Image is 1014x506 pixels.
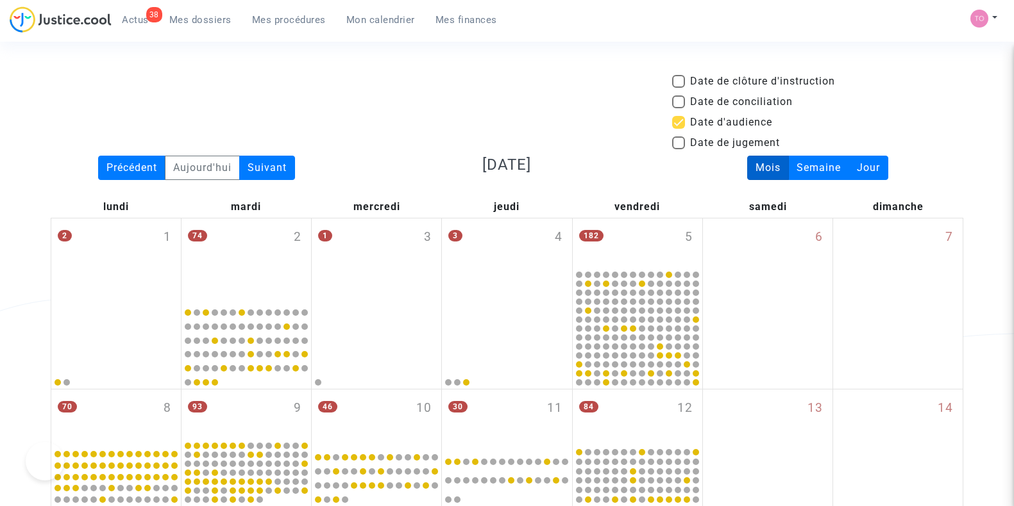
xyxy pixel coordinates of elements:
[188,230,207,241] span: 74
[424,228,432,247] span: 3
[442,196,572,218] div: jeudi
[416,399,432,418] span: 10
[833,196,963,218] div: dimanche
[181,196,311,218] div: mardi
[336,10,425,29] a: Mon calendrier
[579,401,598,412] span: 84
[579,230,604,241] span: 182
[146,7,162,22] div: 38
[159,10,242,29] a: Mes dossiers
[294,399,301,418] span: 9
[690,94,793,110] span: Date de conciliation
[690,115,772,130] span: Date d'audience
[112,10,159,29] a: 38Actus
[970,10,988,28] img: fe1f3729a2b880d5091b466bdc4f5af5
[435,14,497,26] span: Mes finances
[318,401,337,412] span: 46
[833,218,963,389] div: dimanche septembre 7
[703,389,832,506] div: samedi septembre 13
[312,218,441,302] div: mercredi septembre 3, One event, click to expand
[122,14,149,26] span: Actus
[572,196,702,218] div: vendredi
[10,6,112,33] img: jc-logo.svg
[788,156,849,180] div: Semaine
[703,218,832,389] div: samedi septembre 6
[318,230,332,241] span: 1
[294,228,301,247] span: 2
[442,389,571,446] div: jeudi septembre 11, 30 events, click to expand
[690,74,835,89] span: Date de clôture d'instruction
[573,389,702,446] div: vendredi septembre 12, 84 events, click to expand
[51,218,181,302] div: lundi septembre 1, 2 events, click to expand
[702,196,832,218] div: samedi
[747,156,789,180] div: Mois
[98,156,165,180] div: Précédent
[833,389,963,506] div: dimanche septembre 14
[242,10,336,29] a: Mes procédures
[685,228,693,247] span: 5
[312,389,441,446] div: mercredi septembre 10, 46 events, click to expand
[312,196,442,218] div: mercredi
[807,399,823,418] span: 13
[849,156,888,180] div: Jour
[58,401,77,412] span: 70
[690,135,780,151] span: Date de jugement
[677,399,693,418] span: 12
[26,442,64,480] iframe: Help Scout Beacon - Open
[448,230,462,241] span: 3
[169,14,232,26] span: Mes dossiers
[555,228,562,247] span: 4
[188,401,207,412] span: 93
[425,10,507,29] a: Mes finances
[182,389,311,439] div: mardi septembre 9, 93 events, click to expand
[573,218,702,268] div: vendredi septembre 5, 182 events, click to expand
[58,230,72,241] span: 2
[945,228,953,247] span: 7
[252,14,326,26] span: Mes procédures
[448,401,468,412] span: 30
[442,218,571,302] div: jeudi septembre 4, 3 events, click to expand
[938,399,953,418] span: 14
[815,228,823,247] span: 6
[165,156,240,180] div: Aujourd'hui
[361,156,652,174] h3: [DATE]
[164,228,171,247] span: 1
[51,389,181,446] div: lundi septembre 8, 70 events, click to expand
[164,399,171,418] span: 8
[547,399,562,418] span: 11
[51,196,181,218] div: lundi
[182,218,311,302] div: mardi septembre 2, 74 events, click to expand
[346,14,415,26] span: Mon calendrier
[239,156,295,180] div: Suivant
